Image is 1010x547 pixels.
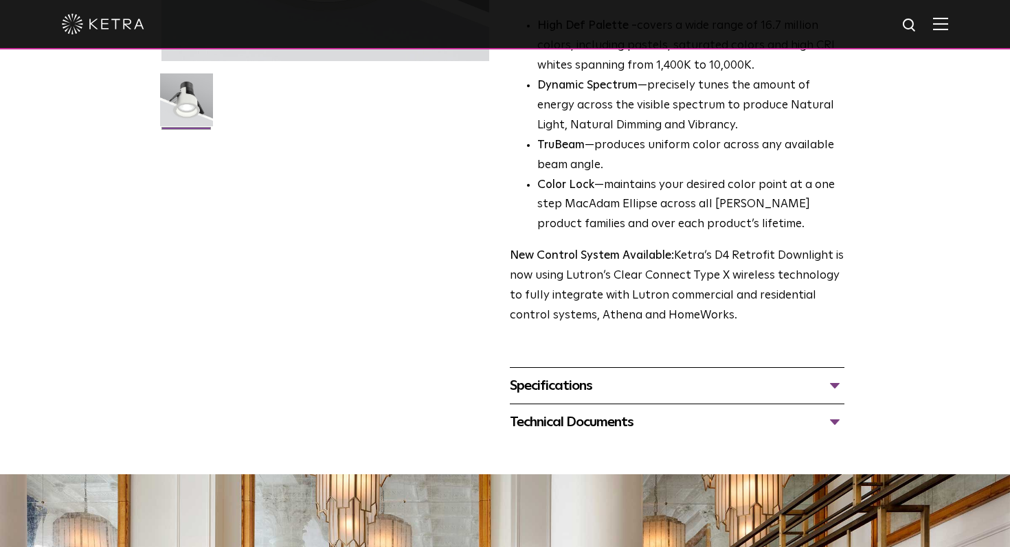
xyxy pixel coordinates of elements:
[160,73,213,137] img: D4R Retrofit Downlight
[537,179,594,191] strong: Color Lock
[537,139,585,151] strong: TruBeam
[537,136,844,176] li: —produces uniform color across any available beam angle.
[901,17,919,34] img: search icon
[933,17,948,30] img: Hamburger%20Nav.svg
[537,76,844,136] li: —precisely tunes the amount of energy across the visible spectrum to produce Natural Light, Natur...
[537,176,844,235] li: —maintains your desired color point at a one step MacAdam Ellipse across all [PERSON_NAME] produc...
[510,250,674,261] strong: New Control System Available:
[510,246,844,326] p: Ketra’s D4 Retrofit Downlight is now using Lutron’s Clear Connect Type X wireless technology to f...
[510,411,844,433] div: Technical Documents
[537,80,638,91] strong: Dynamic Spectrum
[510,375,844,397] div: Specifications
[62,14,144,34] img: ketra-logo-2019-white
